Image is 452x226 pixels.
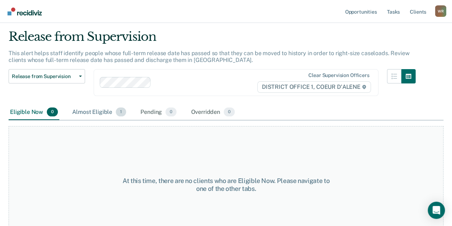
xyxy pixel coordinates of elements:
[435,5,446,17] div: W R
[71,105,128,120] div: Almost Eligible1
[308,72,369,78] div: Clear supervision officers
[118,177,335,192] div: At this time, there are no clients who are Eligible Now. Please navigate to one of the other tabs.
[9,105,59,120] div: Eligible Now0
[116,107,126,117] span: 1
[428,202,445,219] div: Open Intercom Messenger
[8,8,42,15] img: Recidiviz
[165,107,177,117] span: 0
[12,73,76,80] span: Release from Supervision
[47,107,58,117] span: 0
[189,105,236,120] div: Overridden0
[9,69,85,83] button: Release from Supervision
[257,81,371,93] span: DISTRICT OFFICE 1, COEUR D'ALENE
[139,105,178,120] div: Pending0
[9,29,416,50] div: Release from Supervision
[224,107,235,117] span: 0
[435,5,446,17] button: Profile dropdown button
[9,50,409,63] p: This alert helps staff identify people whose full-term release date has passed so that they can b...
